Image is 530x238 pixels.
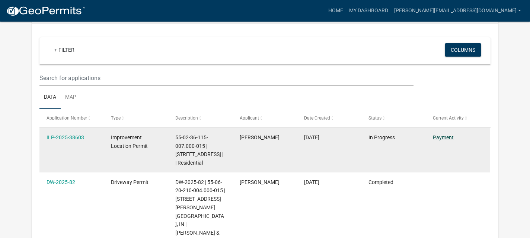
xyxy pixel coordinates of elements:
span: Driveway Permit [111,179,149,185]
span: In Progress [368,134,395,140]
a: [PERSON_NAME][EMAIL_ADDRESS][DOMAIN_NAME] [391,4,524,18]
datatable-header-cell: Applicant [233,109,297,127]
a: My Dashboard [346,4,391,18]
button: Columns [445,43,481,57]
span: 08/25/2025 [304,134,319,140]
a: Home [325,4,346,18]
span: Description [175,115,198,121]
datatable-header-cell: Type [104,109,168,127]
datatable-header-cell: Date Created [297,109,361,127]
span: Applicant [240,115,259,121]
datatable-header-cell: Current Activity [426,109,490,127]
input: Search for applications [39,70,414,86]
a: + Filter [48,43,80,57]
a: Map [61,86,81,110]
span: Current Activity [433,115,464,121]
datatable-header-cell: Application Number [39,109,104,127]
datatable-header-cell: Status [361,109,426,127]
a: DW-2025-82 [47,179,75,185]
span: Date Created [304,115,330,121]
datatable-header-cell: Description [168,109,233,127]
span: 02/10/2025 [304,179,319,185]
span: Type [111,115,121,121]
span: Improvement Location Permit [111,134,148,149]
span: Status [368,115,381,121]
a: Payment [433,134,454,140]
span: Completed [368,179,393,185]
a: ILP-2025-38603 [47,134,84,140]
span: Amanda Brooks [240,179,280,185]
span: 55-02-36-115-007.000-015 | 8691 E LANDERSDALE RD | | Residential [175,134,223,166]
span: Amanda Brooks [240,134,280,140]
a: Data [39,86,61,110]
span: Application Number [47,115,87,121]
